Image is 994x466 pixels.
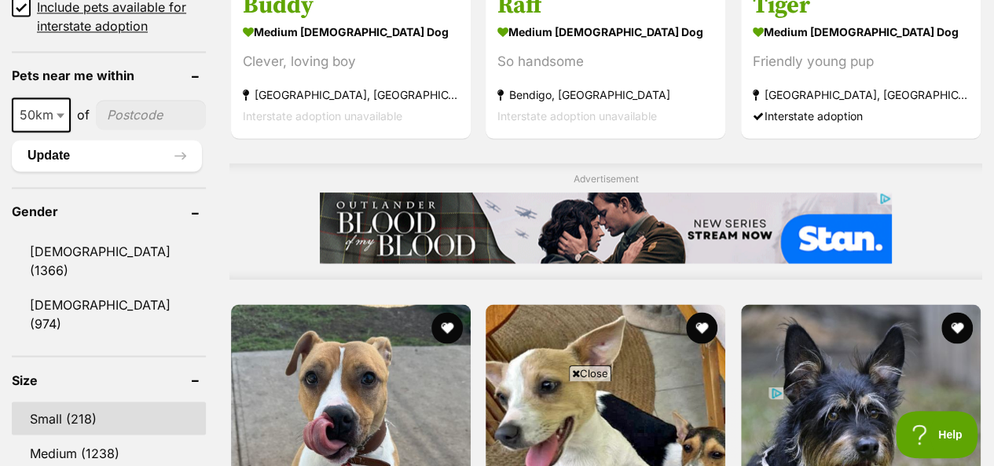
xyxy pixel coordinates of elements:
[12,372,206,387] header: Size
[211,387,783,458] iframe: Advertisement
[12,234,206,286] a: [DEMOGRAPHIC_DATA] (1366)
[497,51,713,72] div: So handsome
[12,204,206,218] header: Gender
[753,84,969,105] strong: [GEOGRAPHIC_DATA], [GEOGRAPHIC_DATA]
[96,100,206,130] input: postcode
[243,109,402,123] span: Interstate adoption unavailable
[896,411,978,458] iframe: Help Scout Beacon - Open
[243,84,459,105] strong: [GEOGRAPHIC_DATA], [GEOGRAPHIC_DATA]
[13,104,69,126] span: 50km
[753,105,969,127] div: Interstate adoption
[243,20,459,43] strong: medium [DEMOGRAPHIC_DATA] Dog
[687,312,718,343] button: favourite
[12,97,71,132] span: 50km
[12,68,206,83] header: Pets near me within
[12,140,202,171] button: Update
[569,365,611,381] span: Close
[320,193,892,263] iframe: Advertisement
[497,84,713,105] strong: Bendigo, [GEOGRAPHIC_DATA]
[229,163,982,279] div: Advertisement
[941,312,973,343] button: favourite
[12,402,206,435] a: Small (218)
[431,312,463,343] button: favourite
[753,20,969,43] strong: medium [DEMOGRAPHIC_DATA] Dog
[497,109,657,123] span: Interstate adoption unavailable
[497,20,713,43] strong: medium [DEMOGRAPHIC_DATA] Dog
[753,51,969,72] div: Friendly young pup
[243,51,459,72] div: Clever, loving boy
[77,105,90,124] span: of
[12,288,206,339] a: [DEMOGRAPHIC_DATA] (974)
